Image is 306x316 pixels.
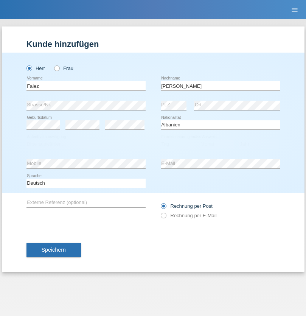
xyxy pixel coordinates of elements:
input: Rechnung per E-Mail [161,213,166,222]
input: Frau [54,65,59,70]
label: Rechnung per E-Mail [161,213,217,218]
label: Herr [26,65,45,71]
button: Speichern [26,243,81,257]
label: Rechnung per Post [161,203,213,209]
label: Frau [54,65,73,71]
i: menu [291,6,298,14]
input: Herr [26,65,31,70]
h1: Kunde hinzufügen [26,39,280,49]
span: Speichern [42,247,66,253]
a: menu [287,7,302,12]
input: Rechnung per Post [161,203,166,213]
